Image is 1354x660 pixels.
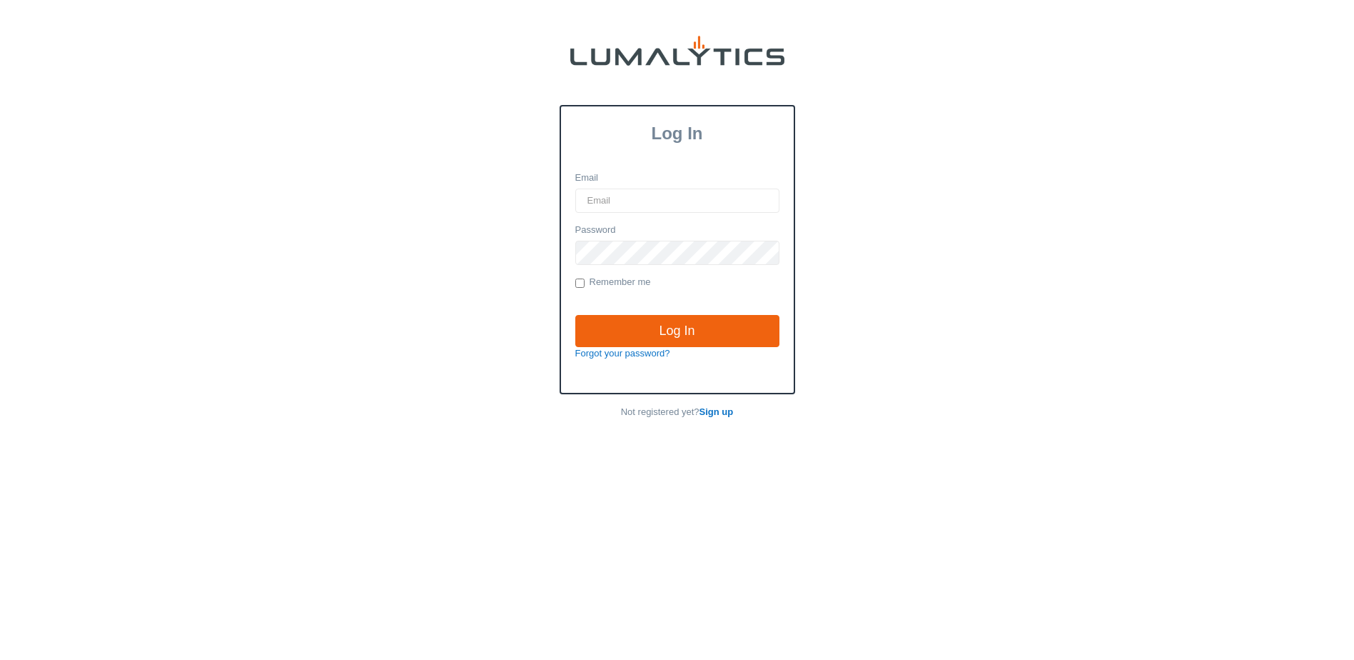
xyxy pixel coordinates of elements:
h3: Log In [561,124,794,144]
a: Sign up [699,406,734,417]
label: Email [575,171,599,185]
p: Not registered yet? [560,406,795,419]
input: Remember me [575,279,585,288]
a: Forgot your password? [575,348,670,359]
label: Password [575,224,616,237]
input: Log In [575,315,779,348]
img: lumalytics-black-e9b537c871f77d9ce8d3a6940f85695cd68c596e3f819dc492052d1098752254.png [570,36,784,66]
label: Remember me [575,276,651,290]
input: Email [575,189,779,213]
